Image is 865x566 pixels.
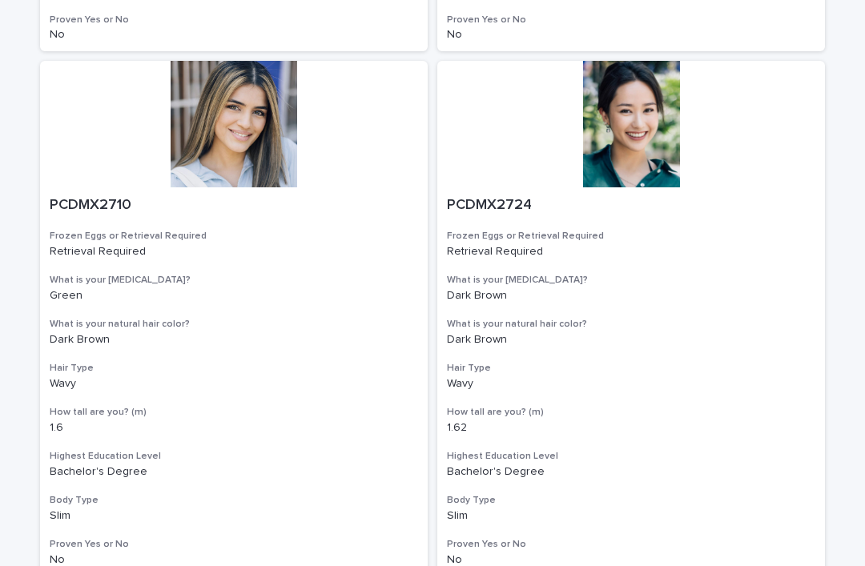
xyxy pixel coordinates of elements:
h3: Frozen Eggs or Retrieval Required [447,230,815,243]
h3: What is your [MEDICAL_DATA]? [447,274,815,287]
h3: What is your natural hair color? [447,318,815,331]
p: Wavy [447,377,815,391]
p: Dark Brown [447,333,815,347]
h3: Highest Education Level [50,450,418,463]
p: Wavy [50,377,418,391]
p: Slim [50,509,418,523]
h3: What is your [MEDICAL_DATA]? [50,274,418,287]
p: No [50,28,418,42]
h3: How tall are you? (m) [447,406,815,419]
p: Slim [447,509,815,523]
h3: Frozen Eggs or Retrieval Required [50,230,418,243]
p: Bachelor's Degree [447,465,815,479]
p: No [447,28,815,42]
p: Dark Brown [447,289,815,303]
h3: How tall are you? (m) [50,406,418,419]
p: 1.6 [50,421,418,435]
p: Green [50,289,418,303]
p: Retrieval Required [447,245,815,259]
h3: Hair Type [447,362,815,375]
h3: Proven Yes or No [50,538,418,551]
h3: Highest Education Level [447,450,815,463]
h3: Proven Yes or No [447,14,815,26]
p: PCDMX2710 [50,197,418,215]
p: Dark Brown [50,333,418,347]
h3: What is your natural hair color? [50,318,418,331]
h3: Hair Type [50,362,418,375]
h3: Proven Yes or No [447,538,815,551]
p: 1.62 [447,421,815,435]
h3: Body Type [50,494,418,507]
p: Retrieval Required [50,245,418,259]
h3: Body Type [447,494,815,507]
p: Bachelor's Degree [50,465,418,479]
h3: Proven Yes or No [50,14,418,26]
p: PCDMX2724 [447,197,815,215]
